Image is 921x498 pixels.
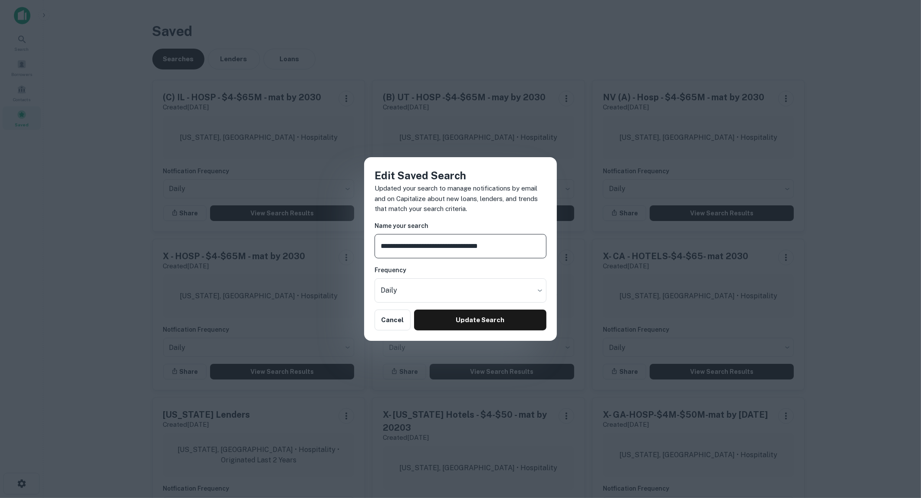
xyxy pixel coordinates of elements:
h6: Frequency [375,265,546,275]
button: Cancel [375,310,411,330]
button: Update Search [414,310,546,330]
h4: Edit Saved Search [375,168,546,183]
iframe: Chat Widget [878,429,921,470]
p: Updated your search to manage notifications by email and on Capitalize about new loans, lenders, ... [375,183,546,214]
h6: Name your search [375,221,546,231]
div: Without label [375,278,546,303]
